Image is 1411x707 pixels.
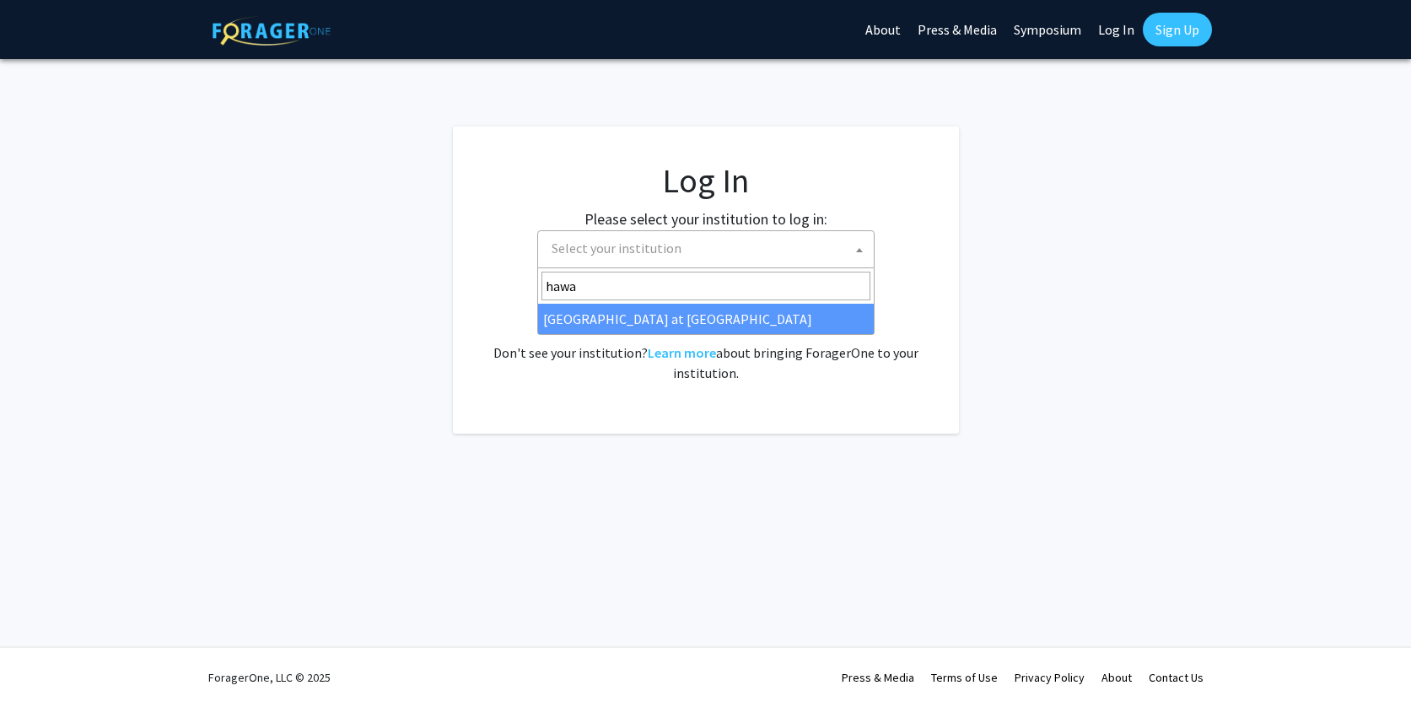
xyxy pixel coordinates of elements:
span: Select your institution [545,231,874,266]
h1: Log In [487,160,925,201]
img: ForagerOne Logo [213,16,331,46]
li: [GEOGRAPHIC_DATA] at [GEOGRAPHIC_DATA] [538,304,874,334]
div: ForagerOne, LLC © 2025 [208,648,331,707]
a: Terms of Use [931,670,998,685]
a: About [1101,670,1132,685]
a: Privacy Policy [1015,670,1085,685]
a: Press & Media [842,670,914,685]
label: Please select your institution to log in: [584,208,827,230]
span: Select your institution [537,230,875,268]
a: Sign Up [1143,13,1212,46]
span: Select your institution [552,240,681,256]
a: Learn more about bringing ForagerOne to your institution [648,344,716,361]
div: No account? . Don't see your institution? about bringing ForagerOne to your institution. [487,302,925,383]
a: Contact Us [1149,670,1204,685]
input: Search [541,272,870,300]
iframe: Chat [13,631,72,694]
